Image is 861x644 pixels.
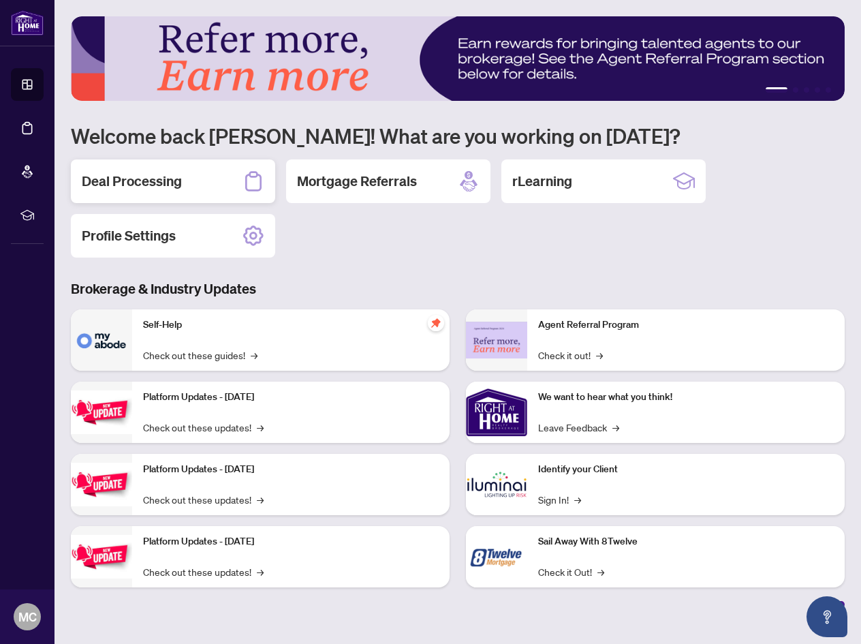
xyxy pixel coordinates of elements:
[71,279,845,298] h3: Brokerage & Industry Updates
[143,564,264,579] a: Check out these updates!→
[574,492,581,507] span: →
[793,87,798,93] button: 2
[143,534,439,549] p: Platform Updates - [DATE]
[257,420,264,435] span: →
[766,87,787,93] button: 1
[297,172,417,191] h2: Mortgage Referrals
[143,420,264,435] a: Check out these updates!→
[82,172,182,191] h2: Deal Processing
[466,382,527,443] img: We want to hear what you think!
[11,10,44,35] img: logo
[143,318,439,333] p: Self-Help
[807,596,847,637] button: Open asap
[143,390,439,405] p: Platform Updates - [DATE]
[826,87,831,93] button: 5
[143,348,257,363] a: Check out these guides!→
[538,564,604,579] a: Check it Out!→
[538,318,834,333] p: Agent Referral Program
[538,348,603,363] a: Check it out!→
[612,420,619,435] span: →
[466,322,527,359] img: Agent Referral Program
[71,309,132,371] img: Self-Help
[71,16,845,101] img: Slide 0
[18,607,37,626] span: MC
[804,87,809,93] button: 3
[466,454,527,515] img: Identify your Client
[538,420,619,435] a: Leave Feedback→
[257,492,264,507] span: →
[71,463,132,506] img: Platform Updates - July 8, 2025
[512,172,572,191] h2: rLearning
[71,123,845,149] h1: Welcome back [PERSON_NAME]! What are you working on [DATE]?
[538,534,834,549] p: Sail Away With 8Twelve
[143,492,264,507] a: Check out these updates!→
[143,462,439,477] p: Platform Updates - [DATE]
[538,492,581,507] a: Sign In!→
[596,348,603,363] span: →
[71,390,132,433] img: Platform Updates - July 21, 2025
[82,226,176,245] h2: Profile Settings
[251,348,257,363] span: →
[597,564,604,579] span: →
[538,390,834,405] p: We want to hear what you think!
[538,462,834,477] p: Identify your Client
[815,87,820,93] button: 4
[466,526,527,587] img: Sail Away With 8Twelve
[257,564,264,579] span: →
[71,535,132,578] img: Platform Updates - June 23, 2025
[428,315,444,331] span: pushpin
